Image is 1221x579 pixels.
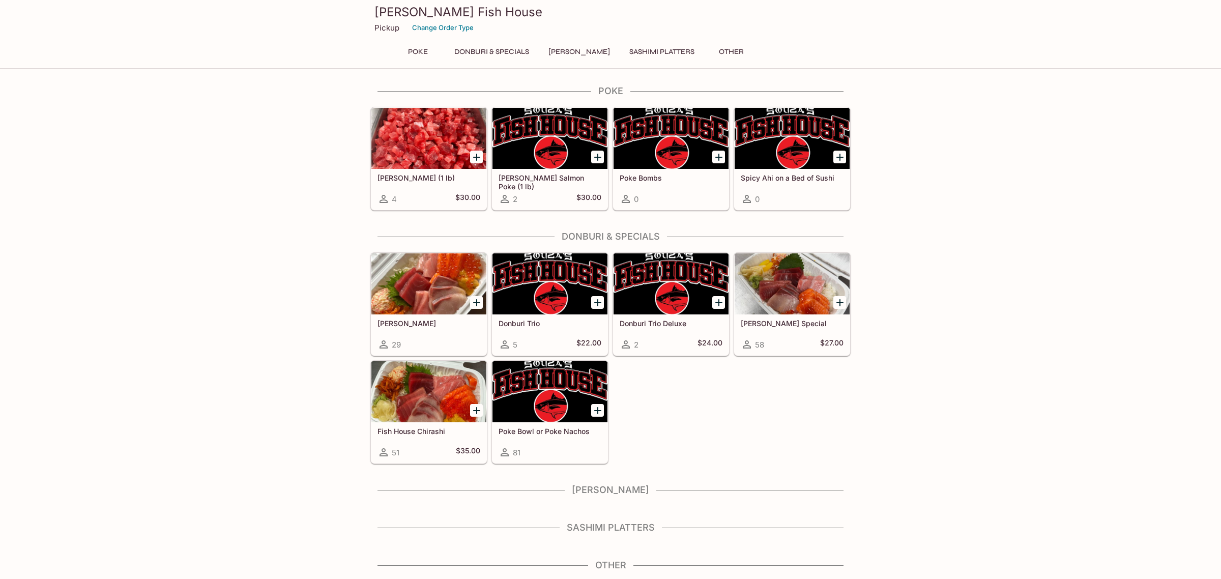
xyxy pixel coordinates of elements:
button: Add Poke Bombs [712,151,725,163]
p: Pickup [374,23,399,33]
a: [PERSON_NAME] (1 lb)4$30.00 [371,107,487,210]
div: Poke Bombs [614,108,729,169]
span: 29 [392,340,401,350]
button: Add Donburi Trio Deluxe [712,296,725,309]
a: Spicy Ahi on a Bed of Sushi0 [734,107,850,210]
h5: Poke Bowl or Poke Nachos [499,427,601,436]
button: [PERSON_NAME] [543,45,616,59]
a: Fish House Chirashi51$35.00 [371,361,487,464]
button: Other [708,45,754,59]
span: 0 [634,194,638,204]
h3: [PERSON_NAME] Fish House [374,4,847,20]
h5: [PERSON_NAME] Special [741,319,844,328]
button: Add Sashimi Donburis [470,296,483,309]
a: Donburi Trio5$22.00 [492,253,608,356]
h5: $22.00 [576,338,601,351]
span: 4 [392,194,397,204]
span: 5 [513,340,517,350]
div: Poke Bowl or Poke Nachos [492,361,607,422]
h5: Donburi Trio Deluxe [620,319,722,328]
button: Add Fish House Chirashi [470,404,483,417]
button: Add Ahi Poke (1 lb) [470,151,483,163]
h5: Spicy Ahi on a Bed of Sushi [741,173,844,182]
button: Poke [395,45,441,59]
h4: Poke [370,85,851,97]
button: Sashimi Platters [624,45,700,59]
div: Donburi Trio Deluxe [614,253,729,314]
a: Donburi Trio Deluxe2$24.00 [613,253,729,356]
span: 58 [755,340,764,350]
div: Ahi Poke (1 lb) [371,108,486,169]
h5: $27.00 [820,338,844,351]
h5: [PERSON_NAME] (1 lb) [377,173,480,182]
button: Change Order Type [408,20,478,36]
button: Add Donburi Trio [591,296,604,309]
h5: Donburi Trio [499,319,601,328]
h5: Poke Bombs [620,173,722,182]
div: Ora King Salmon Poke (1 lb) [492,108,607,169]
span: 2 [634,340,638,350]
h5: Fish House Chirashi [377,427,480,436]
span: 0 [755,194,760,204]
a: [PERSON_NAME] Salmon Poke (1 lb)2$30.00 [492,107,608,210]
h4: Sashimi Platters [370,522,851,533]
h5: [PERSON_NAME] [377,319,480,328]
button: Add Poke Bowl or Poke Nachos [591,404,604,417]
div: Donburi Trio [492,253,607,314]
h4: Donburi & Specials [370,231,851,242]
a: Poke Bombs0 [613,107,729,210]
div: Souza Special [735,253,850,314]
h5: $24.00 [697,338,722,351]
button: Donburi & Specials [449,45,535,59]
span: 2 [513,194,517,204]
div: Fish House Chirashi [371,361,486,422]
div: Spicy Ahi on a Bed of Sushi [735,108,850,169]
div: Sashimi Donburis [371,253,486,314]
button: Add Souza Special [833,296,846,309]
h5: $30.00 [455,193,480,205]
a: [PERSON_NAME] Special58$27.00 [734,253,850,356]
a: [PERSON_NAME]29 [371,253,487,356]
button: Add Spicy Ahi on a Bed of Sushi [833,151,846,163]
a: Poke Bowl or Poke Nachos81 [492,361,608,464]
button: Add Ora King Salmon Poke (1 lb) [591,151,604,163]
h5: [PERSON_NAME] Salmon Poke (1 lb) [499,173,601,190]
h4: [PERSON_NAME] [370,484,851,496]
h4: Other [370,560,851,571]
span: 51 [392,448,399,457]
h5: $30.00 [576,193,601,205]
span: 81 [513,448,520,457]
h5: $35.00 [456,446,480,458]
